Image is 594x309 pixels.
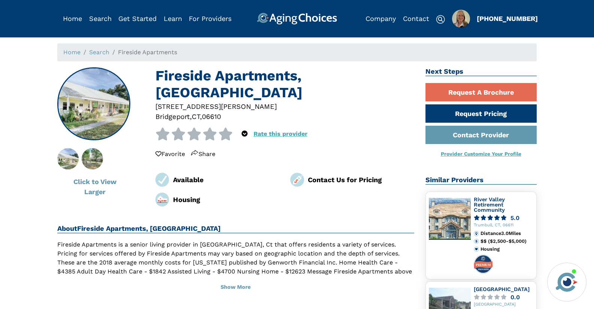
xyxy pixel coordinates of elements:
[173,175,279,185] div: Available
[257,13,337,25] img: AgingChoices
[242,128,248,140] div: Popover trigger
[192,113,200,120] span: CT
[474,215,534,221] a: 5.0
[57,279,414,296] button: Show More
[474,231,479,236] img: distance.svg
[474,294,534,300] a: 0.0
[155,150,185,159] div: Favorite
[308,175,414,185] div: Contact Us for Pricing
[452,10,470,28] img: 0d6ac745-f77c-4484-9392-b54ca61ede62.jpg
[63,49,81,56] a: Home
[510,294,520,300] div: 0.0
[474,286,530,292] a: [GEOGRAPHIC_DATA]
[481,247,533,252] div: Housing
[173,195,279,205] div: Housing
[89,13,112,25] div: Popover trigger
[481,231,533,236] div: Distance 3.0 Miles
[481,239,533,244] div: $$ ($2,500-$5,000)
[191,150,215,159] div: Share
[554,269,579,295] img: avatar
[474,196,505,212] a: River Valley Retirement Community
[436,15,445,24] img: search-icon.svg
[425,83,537,101] a: Request A Brochure
[366,15,396,22] a: Company
[57,240,414,285] p: Fireside Apartments is a senior living provider in [GEOGRAPHIC_DATA], Ct that offers residents a ...
[403,15,429,22] a: Contact
[57,224,414,233] h2: About Fireside Apartments, [GEOGRAPHIC_DATA]
[474,247,479,252] img: primary.svg
[425,176,537,185] h2: Similar Providers
[510,215,519,221] div: 5.0
[190,113,192,120] span: ,
[89,49,109,56] a: Search
[474,302,534,307] div: [GEOGRAPHIC_DATA]
[58,68,130,140] img: Fireside Apartments, Bridgeport CT
[200,113,202,120] span: ,
[425,67,537,76] h2: Next Steps
[118,15,157,22] a: Get Started
[49,148,87,169] img: Fireside Apartments, Bridgeport CT
[425,126,537,144] a: Contact Provider
[474,255,493,273] img: premium-profile-badge.svg
[189,15,231,22] a: For Providers
[474,223,534,228] div: Trumbull, CT, 06611
[474,239,479,244] img: cost.svg
[63,15,82,22] a: Home
[73,148,111,169] img: About Fireside Apartments, Bridgeport CT
[202,111,221,122] div: 06610
[118,49,177,56] span: Fireside Apartments
[57,43,537,61] nav: breadcrumb
[452,10,470,28] div: Popover trigger
[155,67,414,101] h1: Fireside Apartments, [GEOGRAPHIC_DATA]
[57,172,132,201] button: Click to View Larger
[441,151,521,157] a: Provider Customize Your Profile
[155,113,190,120] span: Bridgeport
[254,130,307,137] a: Rate this provider
[164,15,182,22] a: Learn
[477,15,538,22] a: [PHONE_NUMBER]
[89,15,112,22] a: Search
[155,101,414,111] div: [STREET_ADDRESS][PERSON_NAME]
[425,104,537,123] a: Request Pricing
